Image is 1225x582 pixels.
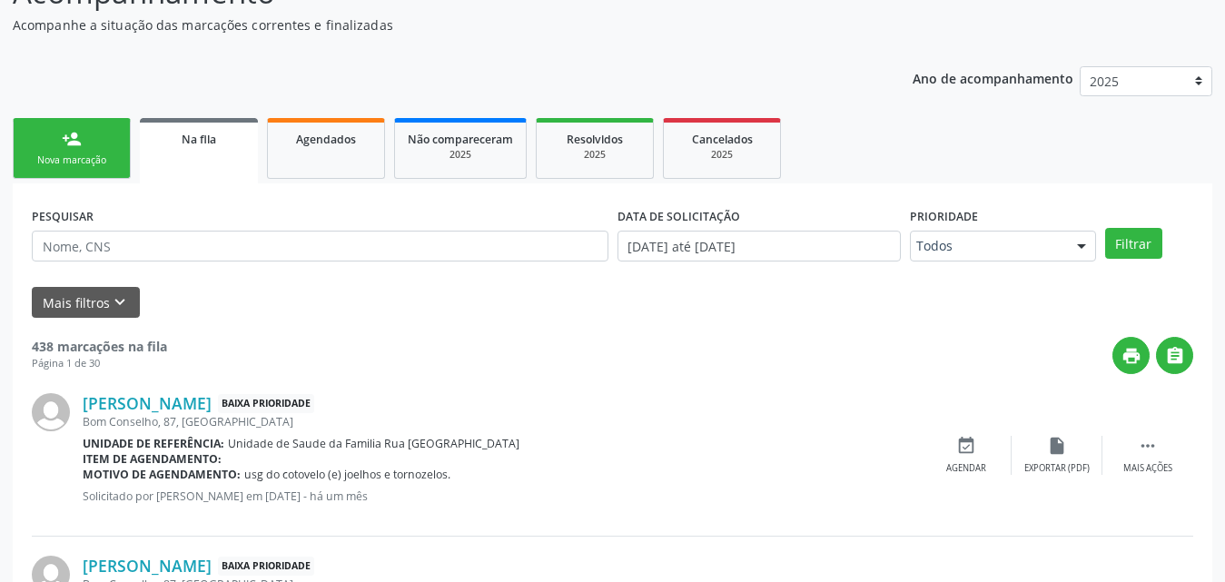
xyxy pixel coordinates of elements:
b: Item de agendamento: [83,451,222,467]
span: Resolvidos [567,132,623,147]
span: Não compareceram [408,132,513,147]
div: Mais ações [1123,462,1172,475]
span: Unidade de Saude da Familia Rua [GEOGRAPHIC_DATA] [228,436,519,451]
div: 2025 [549,148,640,162]
div: 2025 [677,148,767,162]
span: Agendados [296,132,356,147]
span: Na fila [182,132,216,147]
span: Baixa Prioridade [218,394,314,413]
div: 2025 [408,148,513,162]
strong: 438 marcações na fila [32,338,167,355]
span: Cancelados [692,132,753,147]
a: [PERSON_NAME] [83,393,212,413]
i: insert_drive_file [1047,436,1067,456]
b: Motivo de agendamento: [83,467,241,482]
div: person_add [62,129,82,149]
input: Selecione um intervalo [617,231,901,261]
label: PESQUISAR [32,202,94,231]
p: Acompanhe a situação das marcações correntes e finalizadas [13,15,853,35]
div: Página 1 de 30 [32,356,167,371]
i: keyboard_arrow_down [110,292,130,312]
button:  [1156,337,1193,374]
b: Unidade de referência: [83,436,224,451]
button: print [1112,337,1150,374]
span: usg do cotovelo (e) joelhos e tornozelos. [244,467,450,482]
div: Bom Conselho, 87, [GEOGRAPHIC_DATA] [83,414,921,429]
i:  [1165,346,1185,366]
span: Baixa Prioridade [218,557,314,576]
a: [PERSON_NAME] [83,556,212,576]
span: Todos [916,237,1059,255]
input: Nome, CNS [32,231,608,261]
img: img [32,393,70,431]
div: Exportar (PDF) [1024,462,1090,475]
i: print [1121,346,1141,366]
label: Prioridade [910,202,978,231]
div: Nova marcação [26,153,117,167]
button: Mais filtroskeyboard_arrow_down [32,287,140,319]
button: Filtrar [1105,228,1162,259]
p: Ano de acompanhamento [913,66,1073,89]
label: DATA DE SOLICITAÇÃO [617,202,740,231]
i: event_available [956,436,976,456]
p: Solicitado por [PERSON_NAME] em [DATE] - há um mês [83,488,921,504]
i:  [1138,436,1158,456]
div: Agendar [946,462,986,475]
